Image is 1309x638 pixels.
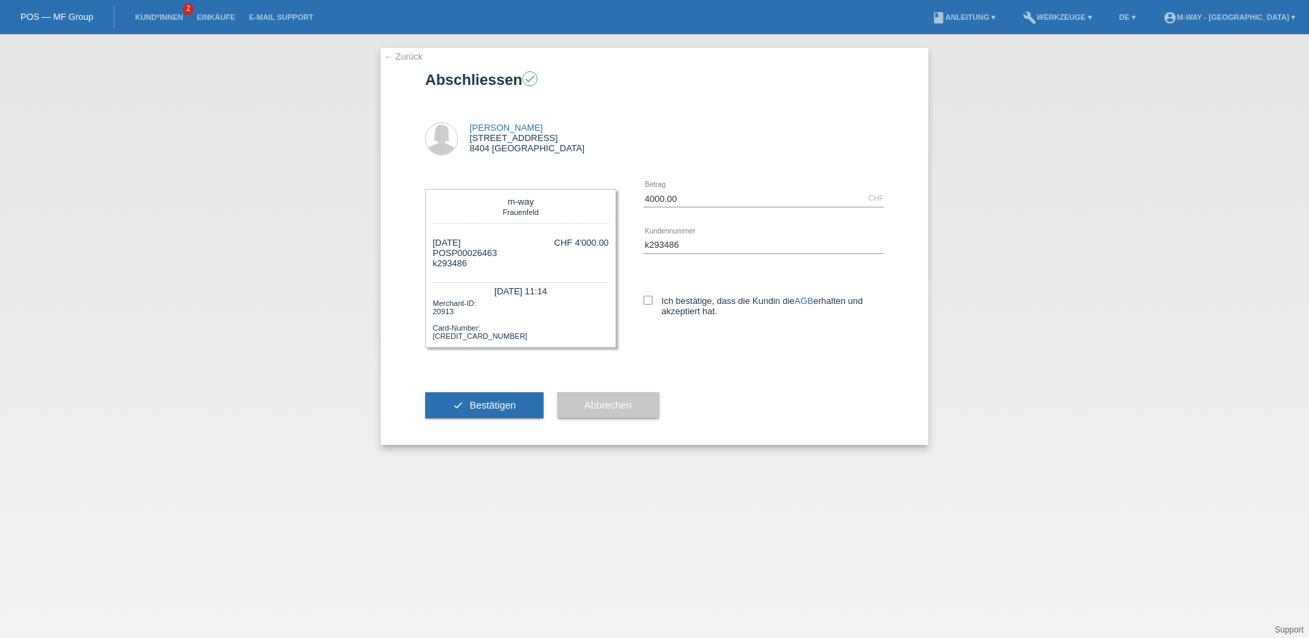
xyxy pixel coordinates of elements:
[557,392,659,418] button: Abbrechen
[932,11,945,25] i: book
[1016,13,1099,21] a: buildWerkzeuge ▾
[384,51,422,62] a: ← Zurück
[554,238,609,248] div: CHF 4'000.00
[242,13,320,21] a: E-Mail Support
[1163,11,1177,25] i: account_circle
[795,296,813,306] a: AGB
[433,282,609,298] div: [DATE] 11:14
[436,196,605,207] div: m-way
[1023,11,1037,25] i: build
[524,73,536,85] i: check
[433,298,609,340] div: Merchant-ID: 20913 Card-Number: [CREDIT_CARD_NUMBER]
[128,13,190,21] a: Kund*innen
[470,123,543,133] a: [PERSON_NAME]
[1113,13,1143,21] a: DE ▾
[644,296,884,316] label: Ich bestätige, dass die Kundin die erhalten und akzeptiert hat.
[433,258,467,268] span: k293486
[433,238,497,268] div: [DATE] POSP00026463
[425,392,544,418] button: check Bestätigen
[1156,13,1302,21] a: account_circlem-way - [GEOGRAPHIC_DATA] ▾
[868,194,884,202] div: CHF
[190,13,242,21] a: Einkäufe
[21,12,93,22] a: POS — MF Group
[453,400,463,411] i: check
[470,123,585,153] div: [STREET_ADDRESS] 8404 [GEOGRAPHIC_DATA]
[470,400,516,411] span: Bestätigen
[425,71,884,88] h1: Abschliessen
[925,13,1002,21] a: bookAnleitung ▾
[585,400,632,411] span: Abbrechen
[183,3,194,15] span: 2
[1275,625,1304,635] a: Support
[436,207,605,216] div: Frauenfeld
